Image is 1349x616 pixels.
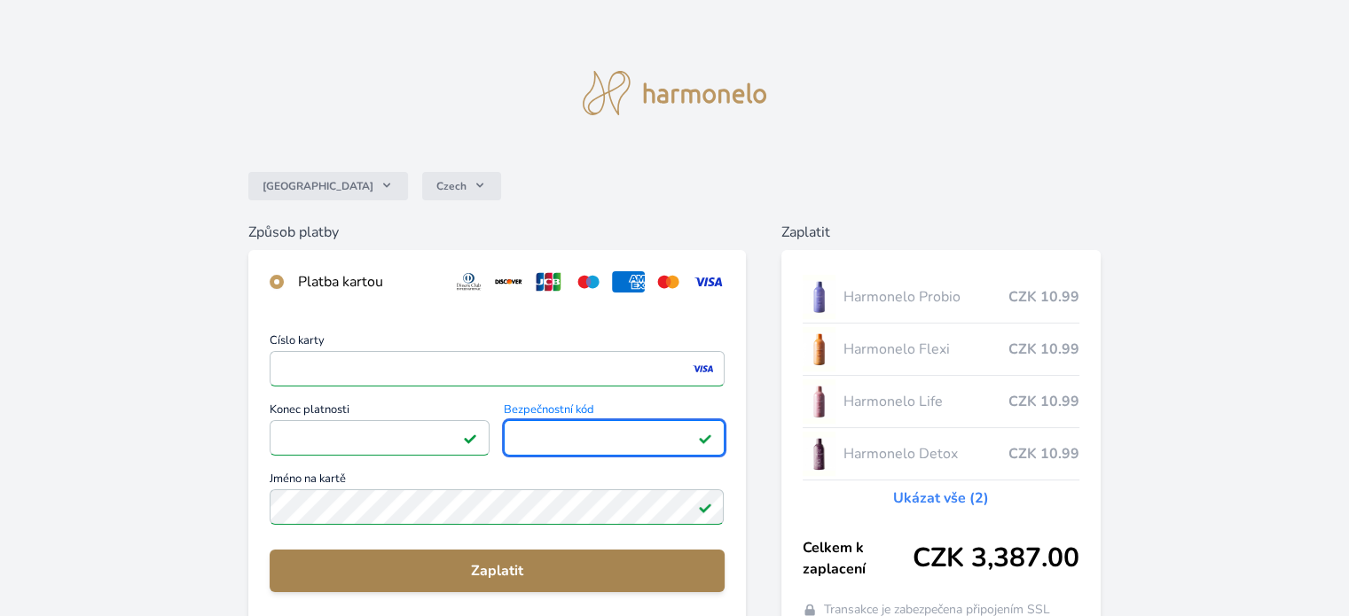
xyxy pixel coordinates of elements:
[248,222,745,243] h6: Způsob platby
[463,431,477,445] img: Platné pole
[492,271,525,292] img: discover.svg
[270,550,724,592] button: Zaplatit
[1008,391,1079,412] span: CZK 10.99
[803,537,913,580] span: Celkem k zaplacení
[1008,286,1079,308] span: CZK 10.99
[278,425,482,450] iframe: Iframe pro datum vypršení platnosti
[270,335,724,351] span: Číslo karty
[913,542,1079,574] span: CZK 3,387.00
[893,487,989,509] a: Ukázat vše (2)
[652,271,685,292] img: mc.svg
[691,361,715,377] img: visa
[278,356,716,381] iframe: Iframe pro číslo karty
[512,425,716,450] iframe: Iframe pro bezpečnostní kód
[436,179,467,193] span: Czech
[781,222,1101,243] h6: Zaplatit
[1008,443,1079,464] span: CZK 10.99
[270,404,490,420] span: Konec platnosti
[698,500,712,514] img: Platné pole
[803,327,836,371] img: CLEAN_FLEXI_se_stinem_x-hi_(1)-lo.jpg
[698,431,712,445] img: Platné pole
[270,473,724,489] span: Jméno na kartě
[803,379,836,424] img: CLEAN_LIFE_se_stinem_x-lo.jpg
[843,443,1008,464] span: Harmonelo Detox
[452,271,485,292] img: diners.svg
[270,489,724,525] input: Jméno na kartěPlatné pole
[504,404,724,420] span: Bezpečnostní kód
[583,71,767,115] img: logo.svg
[422,172,501,200] button: Czech
[843,339,1008,360] span: Harmonelo Flexi
[843,286,1008,308] span: Harmonelo Probio
[803,275,836,319] img: CLEAN_PROBIO_se_stinem_x-lo.jpg
[248,172,408,200] button: [GEOGRAPHIC_DATA]
[612,271,645,292] img: amex.svg
[843,391,1008,412] span: Harmonelo Life
[803,432,836,476] img: DETOX_se_stinem_x-lo.jpg
[692,271,725,292] img: visa.svg
[1008,339,1079,360] span: CZK 10.99
[298,271,438,292] div: Platba kartou
[263,179,373,193] span: [GEOGRAPHIC_DATA]
[532,271,565,292] img: jcb.svg
[284,560,710,581] span: Zaplatit
[572,271,605,292] img: maestro.svg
